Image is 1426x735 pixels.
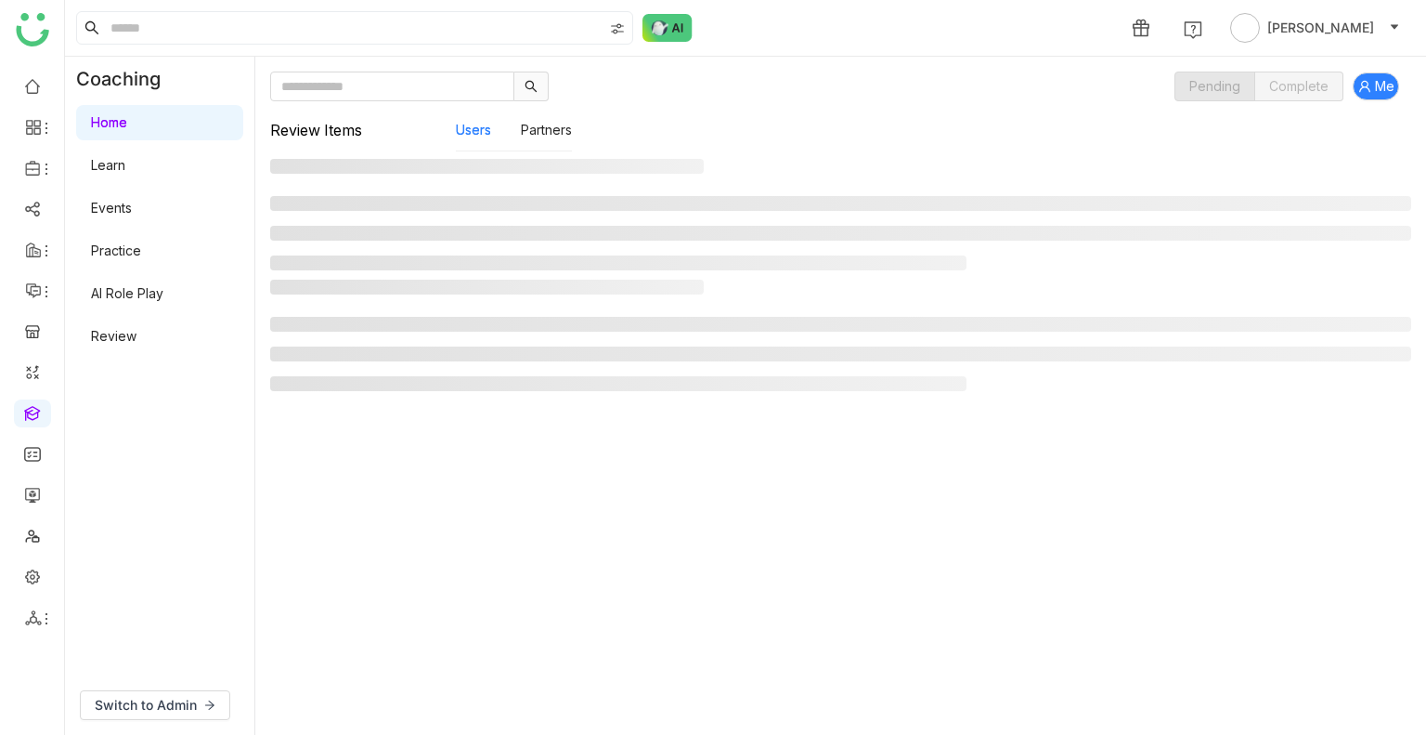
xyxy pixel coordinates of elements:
img: help.svg [1184,20,1202,39]
a: Review [91,328,136,344]
span: Complete [1269,78,1329,94]
span: Me [1375,76,1394,97]
a: Learn [91,157,125,173]
span: Switch to Admin [95,695,197,715]
span: [PERSON_NAME] [1267,18,1374,38]
button: Me [1353,72,1399,100]
img: avatar [1230,13,1260,43]
div: Coaching [65,57,188,101]
a: Partners [521,122,572,138]
button: Switch to Admin [80,690,230,720]
a: Users [456,122,491,138]
span: Pending [1189,78,1240,94]
button: [PERSON_NAME] [1226,13,1404,43]
a: Home [91,114,127,130]
div: Review Items [270,101,456,159]
a: AI Role Play [91,285,163,301]
a: Events [91,200,132,216]
img: ask-buddy-normal.svg [642,14,693,42]
img: logo [16,13,49,46]
img: search-type.svg [610,21,625,36]
a: Practice [91,243,141,258]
